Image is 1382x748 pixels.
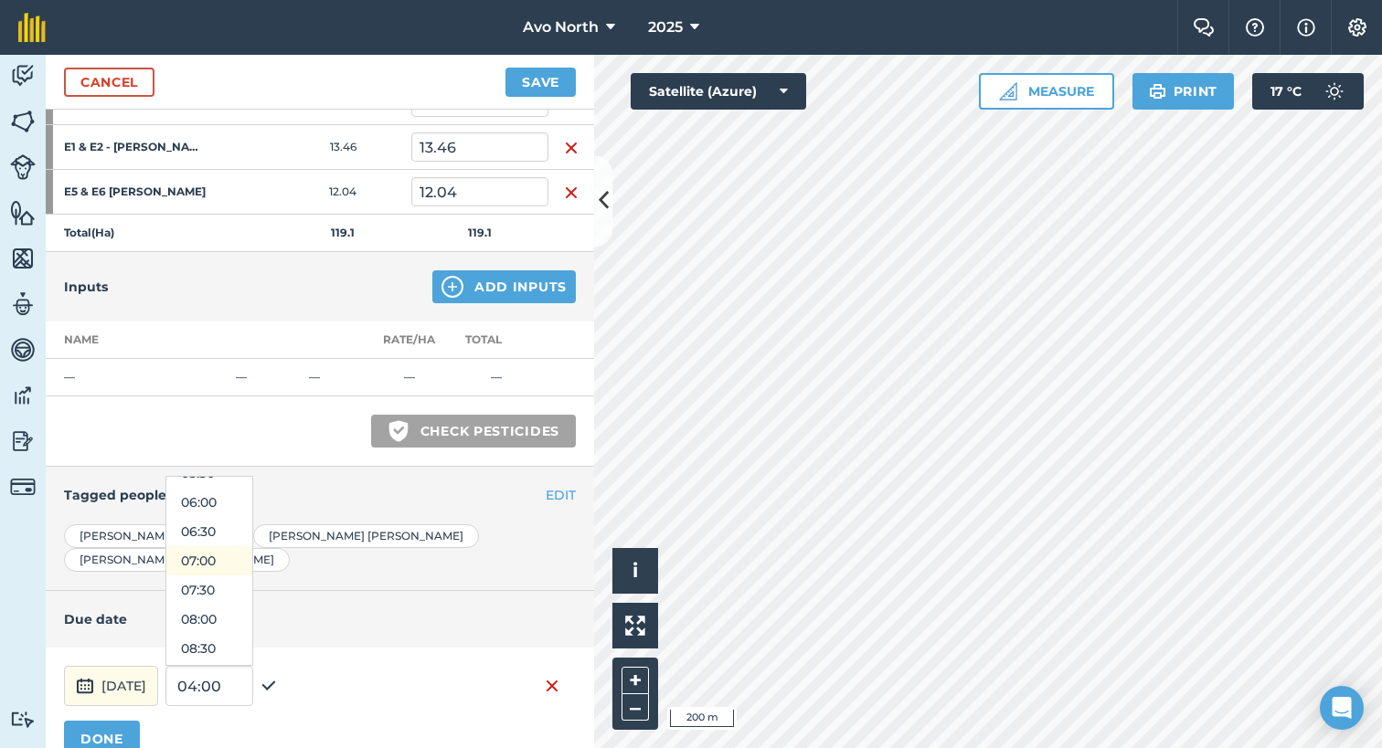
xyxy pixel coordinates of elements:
[64,485,576,505] h4: Tagged people
[625,616,645,636] img: Four arrows, one pointing top left, one top right, one bottom right and the last bottom left
[631,73,806,110] button: Satellite (Azure)
[64,548,290,572] div: [PERSON_NAME] [PERSON_NAME]
[612,548,658,594] button: i
[10,154,36,180] img: svg+xml;base64,PD94bWwgdmVyc2lvbj0iMS4wIiBlbmNvZGluZz0idXRmLTgiPz4KPCEtLSBHZW5lcmF0b3I6IEFkb2JlIE...
[166,575,252,605] button: 07:30
[1346,18,1368,37] img: A cog icon
[253,524,479,548] div: [PERSON_NAME] [PERSON_NAME]
[622,694,649,721] button: –
[64,609,576,629] h4: Due date
[1244,18,1266,37] img: A question mark icon
[979,73,1114,110] button: Measure
[564,137,579,159] img: svg+xml;base64,PHN2ZyB4bWxucz0iaHR0cDovL3d3dy53My5vcmcvMjAwMC9zdmciIHdpZHRoPSIxNiIgaGVpZ2h0PSIyNC...
[166,605,252,634] button: 08:00
[166,488,252,517] button: 06:00
[64,226,114,239] strong: Total ( Ha )
[633,559,638,582] span: i
[648,16,683,38] span: 2025
[10,199,36,227] img: svg+xml;base64,PHN2ZyB4bWxucz0iaHR0cDovL3d3dy53My5vcmcvMjAwMC9zdmciIHdpZHRoPSI1NiIgaGVpZ2h0PSI2MC...
[546,485,576,505] button: EDIT
[545,675,559,697] img: svg+xml;base64,PHN2ZyB4bWxucz0iaHR0cDovL3d3dy53My5vcmcvMjAwMC9zdmciIHdpZHRoPSIxNiIgaGVpZ2h0PSIyNC...
[260,675,277,697] img: svg+xml;base64,PHN2ZyB4bWxucz0iaHR0cDovL3d3dy53My5vcmcvMjAwMC9zdmciIHdpZHRoPSIxOCIgaGVpZ2h0PSIyNC...
[166,517,252,546] button: 06:30
[302,359,375,396] td: —
[468,226,492,239] strong: 119.1
[1316,73,1353,110] img: svg+xml;base64,PD94bWwgdmVyc2lvbj0iMS4wIiBlbmNvZGluZz0idXRmLTgiPz4KPCEtLSBHZW5lcmF0b3I6IEFkb2JlIE...
[18,13,46,42] img: fieldmargin Logo
[10,290,36,318] img: svg+xml;base64,PD94bWwgdmVyc2lvbj0iMS4wIiBlbmNvZGluZz0idXRmLTgiPz4KPCEtLSBHZW5lcmF0b3I6IEFkb2JlIE...
[1132,73,1235,110] button: Print
[1270,73,1302,110] span: 17 ° C
[375,359,443,396] td: —
[10,245,36,272] img: svg+xml;base64,PHN2ZyB4bWxucz0iaHR0cDovL3d3dy53My5vcmcvMjAwMC9zdmciIHdpZHRoPSI1NiIgaGVpZ2h0PSI2MC...
[64,184,207,199] strong: E5 & E6 [PERSON_NAME]
[443,321,548,359] th: Total
[564,182,579,204] img: svg+xml;base64,PHN2ZyB4bWxucz0iaHR0cDovL3d3dy53My5vcmcvMjAwMC9zdmciIHdpZHRoPSIxNiIgaGVpZ2h0PSIyNC...
[64,140,207,154] strong: E1 & E2 - [PERSON_NAME]
[46,359,229,396] td: —
[10,474,36,500] img: svg+xml;base64,PD94bWwgdmVyc2lvbj0iMS4wIiBlbmNvZGluZz0idXRmLTgiPz4KPCEtLSBHZW5lcmF0b3I6IEFkb2JlIE...
[64,524,242,548] div: [PERSON_NAME] Warwick
[443,359,548,396] td: —
[10,711,36,728] img: svg+xml;base64,PD94bWwgdmVyc2lvbj0iMS4wIiBlbmNvZGluZz0idXRmLTgiPz4KPCEtLSBHZW5lcmF0b3I6IEFkb2JlIE...
[523,16,599,38] span: Avo North
[229,359,302,396] td: —
[10,62,36,90] img: svg+xml;base64,PD94bWwgdmVyc2lvbj0iMS4wIiBlbmNvZGluZz0idXRmLTgiPz4KPCEtLSBHZW5lcmF0b3I6IEFkb2JlIE...
[1193,18,1215,37] img: Two speech bubbles overlapping with the left bubble in the forefront
[10,108,36,135] img: svg+xml;base64,PHN2ZyB4bWxucz0iaHR0cDovL3d3dy53My5vcmcvMjAwMC9zdmciIHdpZHRoPSI1NiIgaGVpZ2h0PSI2MC...
[622,667,649,694] button: +
[166,663,252,692] button: 09:00
[1149,80,1166,102] img: svg+xml;base64,PHN2ZyB4bWxucz0iaHR0cDovL3d3dy53My5vcmcvMjAwMC9zdmciIHdpZHRoPSIxOSIgaGVpZ2h0PSIyNC...
[166,546,252,575] button: 07:00
[274,170,411,215] td: 12.04
[64,666,158,706] button: [DATE]
[999,82,1017,100] img: Ruler icon
[76,675,94,697] img: svg+xml;base64,PD94bWwgdmVyc2lvbj0iMS4wIiBlbmNvZGluZz0idXRmLTgiPz4KPCEtLSBHZW5lcmF0b3I6IEFkb2JlIE...
[505,68,576,97] button: Save
[10,427,36,455] img: svg+xml;base64,PD94bWwgdmVyc2lvbj0iMS4wIiBlbmNvZGluZz0idXRmLTgiPz4KPCEtLSBHZW5lcmF0b3I6IEFkb2JlIE...
[1252,73,1364,110] button: 17 °C
[1297,16,1315,38] img: svg+xml;base64,PHN2ZyB4bWxucz0iaHR0cDovL3d3dy53My5vcmcvMjAwMC9zdmciIHdpZHRoPSIxNyIgaGVpZ2h0PSIxNy...
[10,382,36,409] img: svg+xml;base64,PD94bWwgdmVyc2lvbj0iMS4wIiBlbmNvZGluZz0idXRmLTgiPz4KPCEtLSBHZW5lcmF0b3I6IEFkb2JlIE...
[1320,686,1364,730] div: Open Intercom Messenger
[64,277,108,297] h4: Inputs
[166,634,252,663] button: 08:30
[375,321,443,359] th: Rate/ Ha
[46,321,229,359] th: Name
[10,336,36,363] img: svg+xml;base64,PD94bWwgdmVyc2lvbj0iMS4wIiBlbmNvZGluZz0idXRmLTgiPz4KPCEtLSBHZW5lcmF0b3I6IEFkb2JlIE...
[331,226,355,239] strong: 119.1
[274,125,411,170] td: 13.46
[64,68,154,97] a: Cancel
[371,415,576,448] button: Check pesticides
[432,270,576,303] button: Add Inputs
[441,276,463,298] img: svg+xml;base64,PHN2ZyB4bWxucz0iaHR0cDovL3d3dy53My5vcmcvMjAwMC9zdmciIHdpZHRoPSIxNCIgaGVpZ2h0PSIyNC...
